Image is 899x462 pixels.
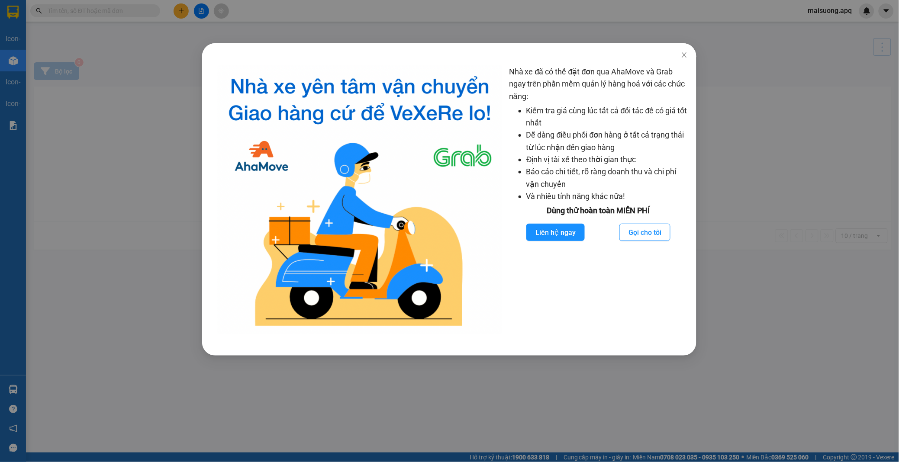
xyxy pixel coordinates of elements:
span: Liên hệ ngay [535,227,576,238]
button: Close [673,43,697,67]
button: Gọi cho tôi [620,224,671,241]
li: Báo cáo chi tiết, rõ ràng doanh thu và chi phí vận chuyển [526,166,688,190]
img: logo [218,66,502,334]
div: Dùng thử hoàn toàn MIỄN PHÍ [509,205,688,217]
span: close [681,51,688,58]
li: Và nhiều tính năng khác nữa! [526,190,688,202]
div: Nhà xe đã có thể đặt đơn qua AhaMove và Grab ngay trên phần mềm quản lý hàng hoá với các chức năng: [509,66,688,334]
span: Gọi cho tôi [629,227,662,238]
li: Dễ dàng điều phối đơn hàng ở tất cả trạng thái từ lúc nhận đến giao hàng [526,129,688,154]
li: Định vị tài xế theo thời gian thực [526,154,688,166]
button: Liên hệ ngay [526,224,585,241]
li: Kiểm tra giá cùng lúc tất cả đối tác để có giá tốt nhất [526,105,688,129]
